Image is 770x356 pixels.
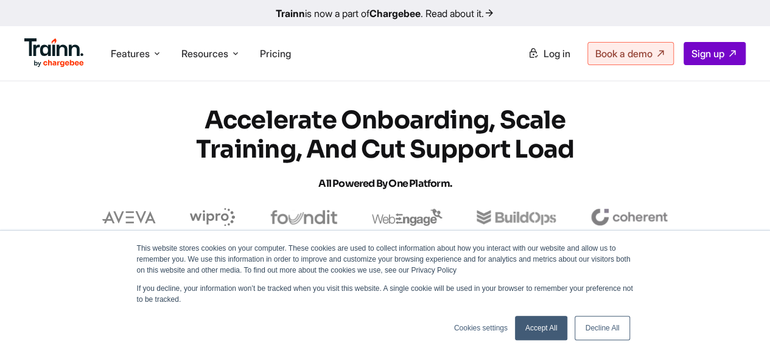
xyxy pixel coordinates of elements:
[587,42,674,65] a: Book a demo
[575,316,629,340] a: Decline All
[166,106,604,198] h1: Accelerate Onboarding, Scale Training, and Cut Support Load
[520,43,578,65] a: Log in
[137,243,634,276] p: This website stores cookies on your computer. These cookies are used to collect information about...
[111,47,150,60] span: Features
[260,47,291,60] a: Pricing
[515,316,568,340] a: Accept All
[595,47,653,60] span: Book a demo
[102,211,156,223] img: aveva logo
[190,208,236,226] img: wipro logo
[318,177,452,190] span: All Powered by One Platform.
[684,42,746,65] a: Sign up
[276,7,305,19] b: Trainn
[477,210,556,225] img: buildops logo
[691,47,724,60] span: Sign up
[270,210,338,225] img: foundit logo
[544,47,570,60] span: Log in
[181,47,228,60] span: Resources
[137,283,634,305] p: If you decline, your information won’t be tracked when you visit this website. A single cookie wi...
[369,7,421,19] b: Chargebee
[590,209,668,226] img: coherent logo
[24,38,84,68] img: Trainn Logo
[454,323,508,333] a: Cookies settings
[372,209,443,226] img: webengage logo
